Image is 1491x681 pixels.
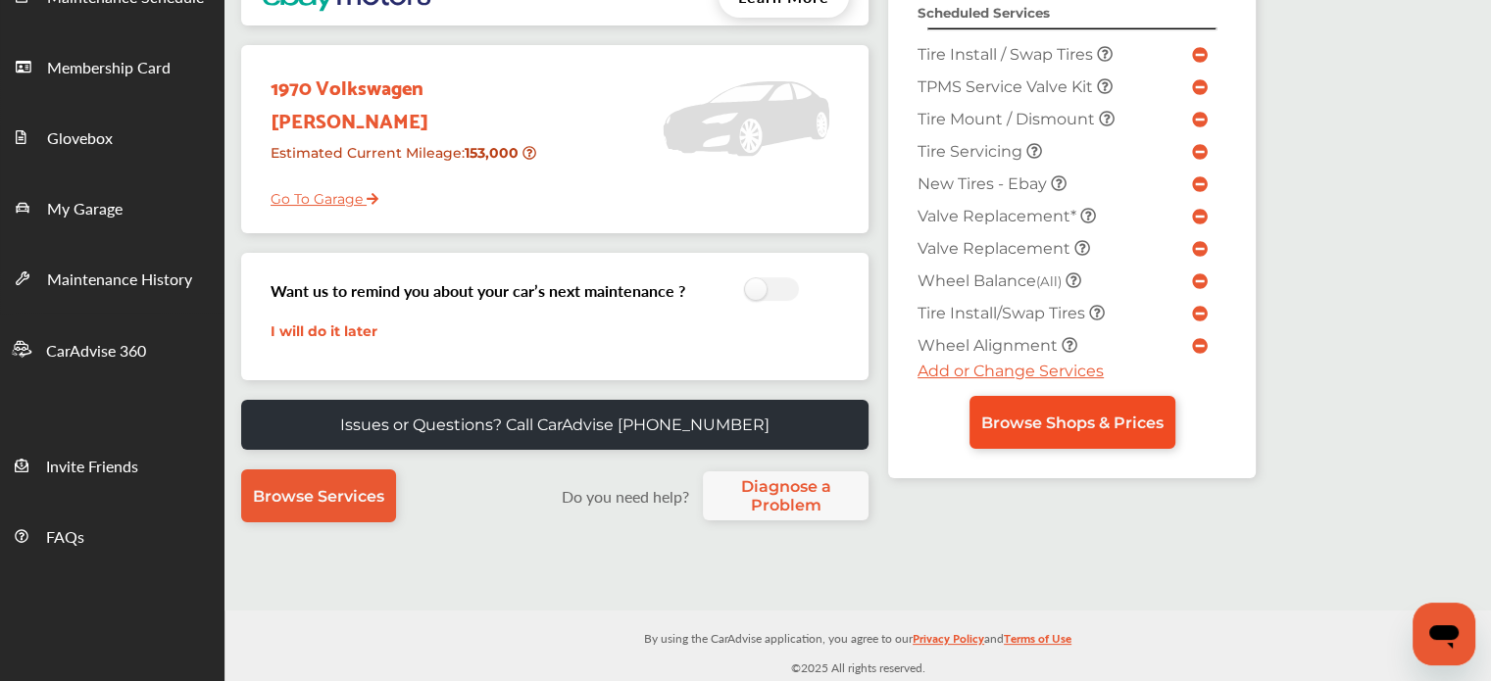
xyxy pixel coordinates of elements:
h3: Want us to remind you about your car’s next maintenance ? [271,279,685,302]
iframe: Button to launch messaging window [1413,603,1475,665]
span: Membership Card [47,56,171,81]
span: Glovebox [47,126,113,152]
span: TPMS Service Valve Kit [918,77,1097,96]
span: My Garage [47,197,123,222]
div: Estimated Current Mileage : [256,136,543,186]
p: By using the CarAdvise application, you agree to our and [224,627,1491,648]
strong: Scheduled Services [918,5,1050,21]
a: Browse Shops & Prices [969,396,1175,449]
label: Do you need help? [552,485,698,508]
a: Browse Services [241,469,396,522]
span: Valve Replacement [918,239,1074,258]
span: Tire Install/Swap Tires [918,304,1089,322]
a: Maintenance History [1,242,224,313]
a: Add or Change Services [918,362,1104,380]
span: New Tires - Ebay [918,174,1051,193]
span: Invite Friends [46,455,138,480]
span: Tire Servicing [918,142,1026,161]
span: Browse Shops & Prices [981,413,1164,432]
span: Wheel Alignment [918,336,1062,355]
a: My Garage [1,171,224,242]
a: Terms of Use [1004,627,1071,657]
a: Privacy Policy [913,627,984,657]
small: (All) [1036,273,1062,289]
a: Membership Card [1,30,224,101]
span: Valve Replacement* [918,207,1080,225]
a: Issues or Questions? Call CarAdvise [PHONE_NUMBER] [241,400,869,450]
p: Issues or Questions? Call CarAdvise [PHONE_NUMBER] [340,415,770,434]
span: Tire Install / Swap Tires [918,45,1097,64]
span: Browse Services [253,487,384,506]
img: placeholder_car.5a1ece94.svg [663,55,829,182]
a: I will do it later [271,322,377,340]
span: Tire Mount / Dismount [918,110,1099,128]
a: Diagnose a Problem [703,471,869,520]
span: Diagnose a Problem [713,477,859,514]
span: Wheel Balance [918,271,1066,290]
div: 1970 Volkswagen [PERSON_NAME] [256,55,543,136]
span: FAQs [46,525,84,551]
strong: 153,000 [465,144,522,162]
a: Glovebox [1,101,224,171]
div: © 2025 All rights reserved. [224,610,1491,681]
a: Go To Garage [256,175,378,213]
span: CarAdvise 360 [46,339,146,365]
span: Maintenance History [47,268,192,293]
